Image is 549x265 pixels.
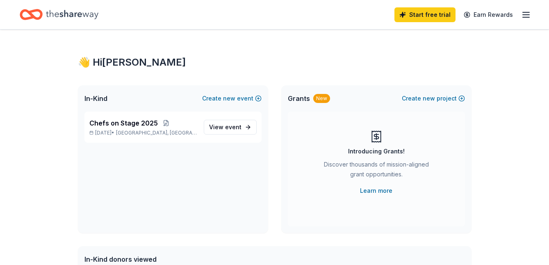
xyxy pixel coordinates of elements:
a: Home [20,5,98,24]
div: New [313,94,330,103]
p: [DATE] • [89,130,197,136]
span: event [225,123,241,130]
span: new [223,94,235,103]
button: Createnewproject [402,94,465,103]
span: new [423,94,435,103]
a: View event [204,120,257,135]
div: Discover thousands of mission-aligned grant opportunities. [321,160,432,183]
div: 👋 Hi [PERSON_NAME] [78,56,472,69]
button: Createnewevent [202,94,262,103]
span: Grants [288,94,310,103]
div: In-Kind donors viewed [84,254,250,264]
span: In-Kind [84,94,107,103]
span: Chefs on Stage 2025 [89,118,158,128]
div: Introducing Grants! [348,146,405,156]
a: Start free trial [394,7,456,22]
span: [GEOGRAPHIC_DATA], [GEOGRAPHIC_DATA] [116,130,197,136]
a: Learn more [360,186,392,196]
span: View [209,122,241,132]
a: Earn Rewards [459,7,518,22]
